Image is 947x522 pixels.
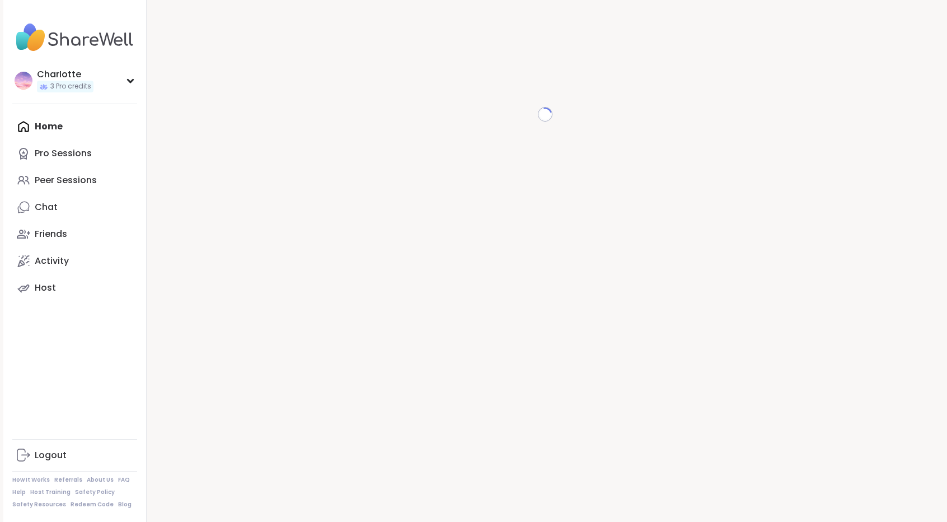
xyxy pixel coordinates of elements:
span: 3 Pro credits [50,82,91,91]
img: ShareWell Nav Logo [12,18,137,57]
div: Friends [35,228,67,240]
a: Safety Policy [75,488,115,496]
a: Host [12,274,137,301]
a: Friends [12,221,137,248]
a: Pro Sessions [12,140,137,167]
a: Logout [12,442,137,469]
a: About Us [87,476,114,484]
div: Peer Sessions [35,174,97,187]
img: CharIotte [15,72,32,90]
div: CharIotte [37,68,93,81]
a: Help [12,488,26,496]
a: Chat [12,194,137,221]
div: Pro Sessions [35,147,92,160]
a: Safety Resources [12,501,66,509]
div: Chat [35,201,58,213]
a: FAQ [118,476,130,484]
div: Activity [35,255,69,267]
a: Peer Sessions [12,167,137,194]
a: Blog [118,501,132,509]
div: Logout [35,449,67,462]
div: Host [35,282,56,294]
a: Redeem Code [71,501,114,509]
a: Host Training [30,488,71,496]
a: How It Works [12,476,50,484]
a: Activity [12,248,137,274]
a: Referrals [54,476,82,484]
